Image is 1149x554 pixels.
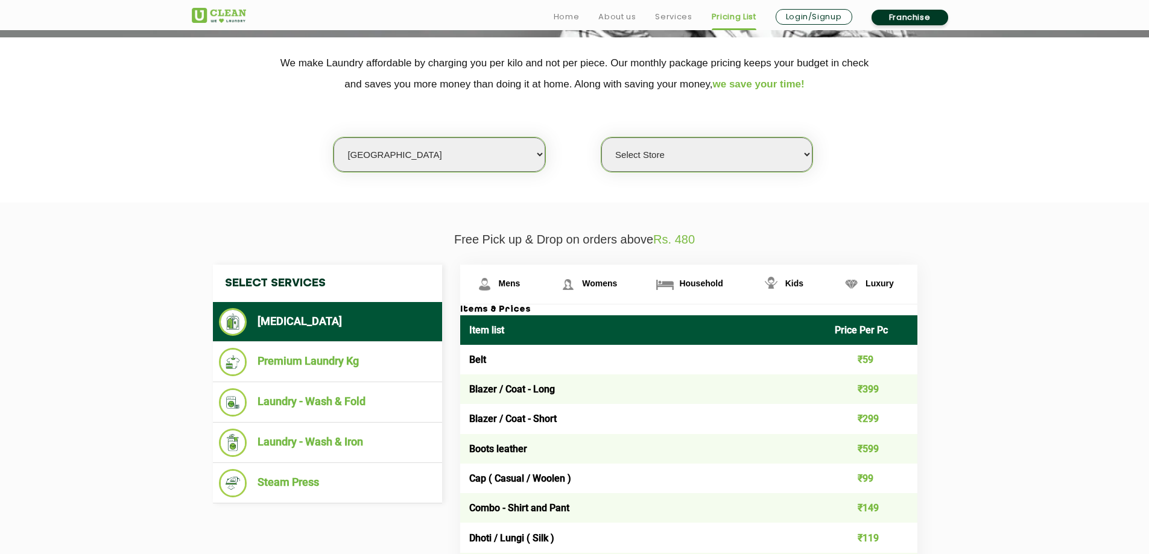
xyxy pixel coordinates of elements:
[826,404,917,433] td: ₹299
[712,10,756,24] a: Pricing List
[460,345,826,374] td: Belt
[219,469,247,497] img: Steam Press
[460,315,826,345] th: Item list
[598,10,636,24] a: About us
[460,434,826,464] td: Boots leather
[219,348,436,376] li: Premium Laundry Kg
[826,345,917,374] td: ₹59
[192,233,958,247] p: Free Pick up & Drop on orders above
[872,10,948,25] a: Franchise
[219,388,247,417] img: Laundry - Wash & Fold
[826,315,917,345] th: Price Per Pc
[826,434,917,464] td: ₹599
[460,374,826,404] td: Blazer / Coat - Long
[582,279,617,288] span: Womens
[219,308,247,336] img: Dry Cleaning
[826,523,917,552] td: ₹119
[460,493,826,523] td: Combo - Shirt and Pant
[866,279,894,288] span: Luxury
[460,523,826,552] td: Dhoti / Lungi ( Silk )
[826,464,917,493] td: ₹99
[826,493,917,523] td: ₹149
[557,274,578,295] img: Womens
[554,10,580,24] a: Home
[460,304,917,315] h3: Items & Prices
[785,279,803,288] span: Kids
[776,9,852,25] a: Login/Signup
[826,374,917,404] td: ₹399
[460,464,826,493] td: Cap ( Casual / Woolen )
[474,274,495,295] img: Mens
[460,404,826,433] td: Blazer / Coat - Short
[761,274,782,295] img: Kids
[213,265,442,302] h4: Select Services
[219,429,247,457] img: Laundry - Wash & Iron
[653,233,695,246] span: Rs. 480
[679,279,723,288] span: Household
[219,429,436,457] li: Laundry - Wash & Iron
[654,274,676,295] img: Household
[219,469,436,497] li: Steam Press
[655,10,692,24] a: Services
[192,8,246,23] img: UClean Laundry and Dry Cleaning
[499,279,521,288] span: Mens
[219,308,436,336] li: [MEDICAL_DATA]
[219,388,436,417] li: Laundry - Wash & Fold
[841,274,862,295] img: Luxury
[713,78,805,90] span: we save your time!
[192,52,958,95] p: We make Laundry affordable by charging you per kilo and not per piece. Our monthly package pricin...
[219,348,247,376] img: Premium Laundry Kg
